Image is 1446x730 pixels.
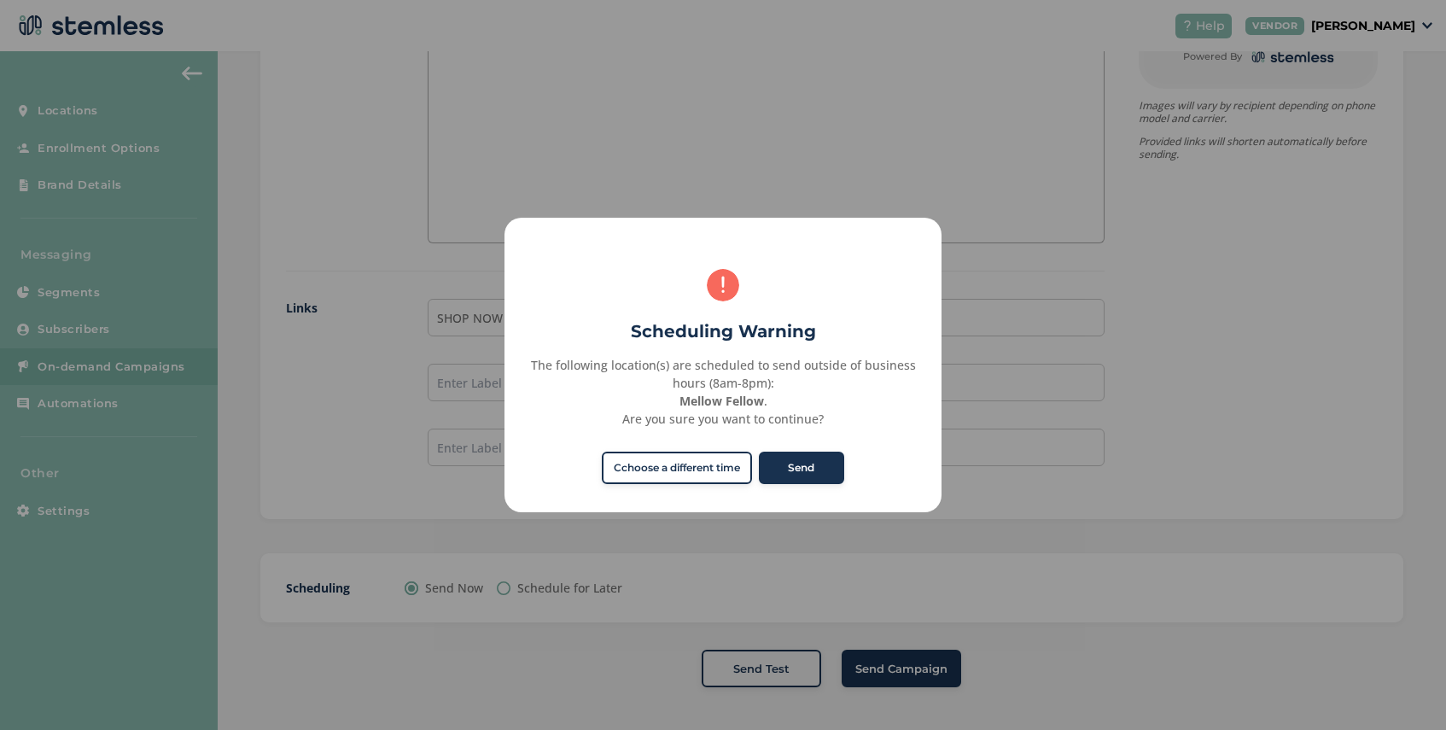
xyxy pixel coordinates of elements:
button: Cchoose a different time [602,452,752,484]
strong: Mellow Fellow [679,393,764,409]
div: The following location(s) are scheduled to send outside of business hours (8am-8pm): . Are you su... [523,356,922,428]
h2: Scheduling Warning [504,318,942,344]
iframe: Chat Widget [1361,648,1446,730]
button: Send [759,452,844,484]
